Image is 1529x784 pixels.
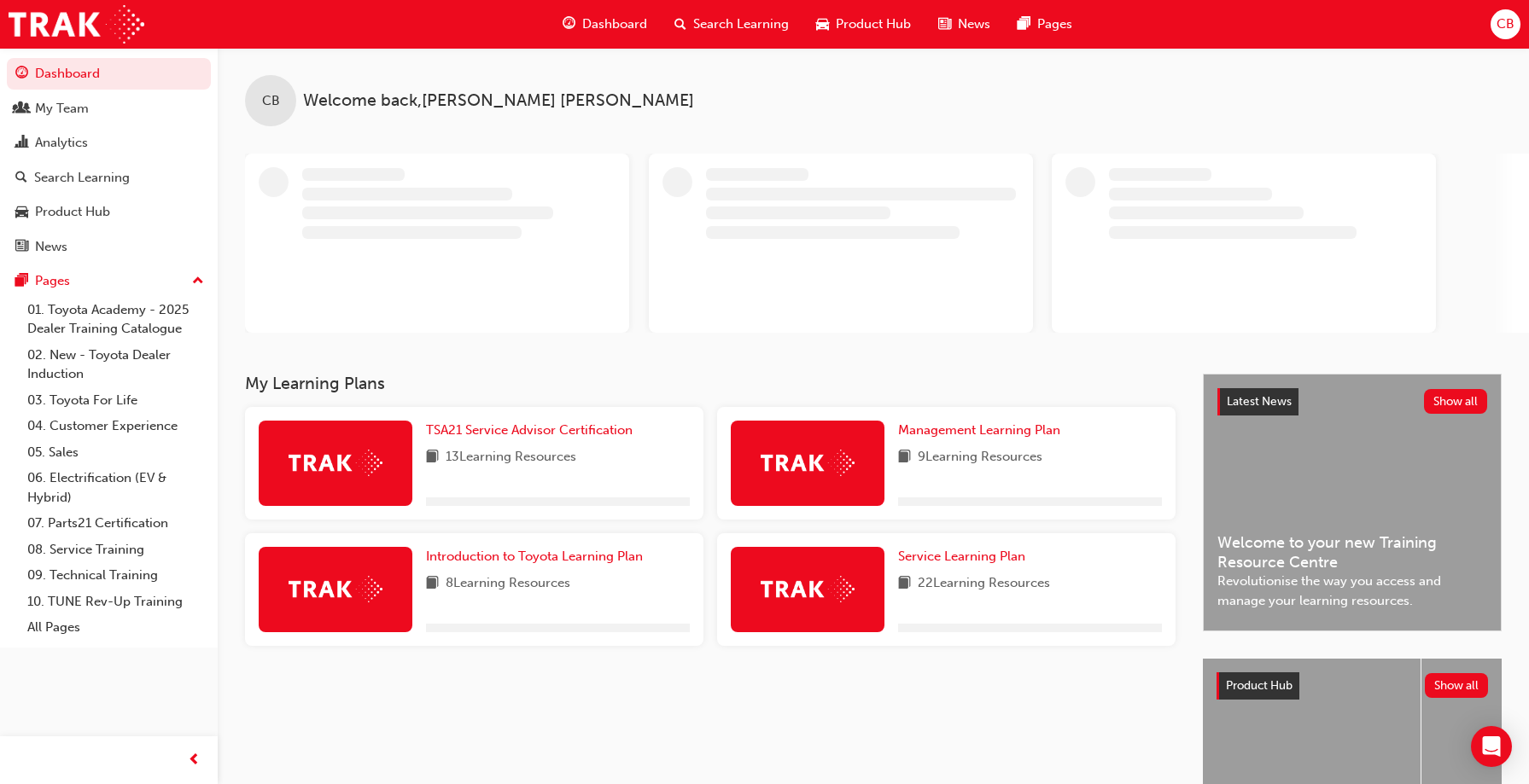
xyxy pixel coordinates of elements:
a: car-iconProduct Hub [802,7,925,42]
span: Pages [1037,15,1072,34]
img: Trak [761,576,855,602]
a: 10. TUNE Rev-Up Training [20,589,211,615]
a: 05. Sales [20,439,211,466]
span: 22 Learning Resources [918,573,1050,595]
span: News [958,15,990,34]
button: Show all [1424,389,1488,414]
button: CB [1491,9,1520,39]
img: Trak [289,576,382,602]
a: 04. Customer Experience [20,413,211,439]
span: car-icon [816,14,829,35]
a: search-iconSearch Learning [661,7,802,42]
button: Show all [1425,673,1489,698]
img: Trak [9,5,144,44]
span: book-icon [426,573,439,595]
span: book-icon [898,573,911,595]
span: 13 Learning Resources [446,447,576,468]
span: search-icon [15,171,27,186]
a: News [7,231,211,263]
a: My Team [7,93,211,125]
span: up-icon [192,270,204,293]
a: All Pages [20,614,211,641]
a: 07. Parts21 Certification [20,510,211,537]
div: Pages [35,271,70,291]
span: car-icon [15,205,28,220]
span: Introduction to Toyota Learning Plan [426,549,643,564]
span: Revolutionise the way you access and manage your learning resources. [1217,572,1487,610]
span: TSA21 Service Advisor Certification [426,422,633,438]
span: book-icon [426,447,439,468]
div: News [35,237,67,257]
button: Pages [7,265,211,297]
a: 09. Technical Training [20,562,211,589]
a: Latest NewsShow all [1217,388,1487,415]
span: news-icon [15,240,28,255]
a: Dashboard [7,58,211,90]
a: pages-iconPages [1004,7,1086,42]
span: 9 Learning Resources [918,447,1042,468]
span: guage-icon [15,67,28,82]
span: Search Learning [693,15,789,34]
button: DashboardMy TeamAnalyticsSearch LearningProduct HubNews [7,55,211,265]
a: news-iconNews [925,7,1004,42]
a: Service Learning Plan [898,547,1032,566]
a: Latest NewsShow allWelcome to your new Training Resource CentreRevolutionise the way you access a... [1203,374,1502,631]
a: TSA21 Service Advisor Certification [426,421,639,440]
span: CB [1497,15,1514,34]
span: Product Hub [836,15,911,34]
span: prev-icon [188,750,201,771]
a: 01. Toyota Academy - 2025 Dealer Training Catalogue [20,297,211,342]
span: news-icon [938,14,951,35]
span: pages-icon [15,274,28,289]
a: Product Hub [7,196,211,228]
div: Analytics [35,133,88,153]
span: chart-icon [15,136,28,151]
a: Introduction to Toyota Learning Plan [426,547,650,566]
img: Trak [289,450,382,476]
span: pages-icon [1018,14,1030,35]
a: 02. New - Toyota Dealer Induction [20,342,211,387]
span: Latest News [1227,394,1292,409]
span: CB [262,91,280,111]
span: Product Hub [1226,678,1293,693]
div: Product Hub [35,202,110,222]
div: Search Learning [34,168,130,188]
a: 06. Electrification (EV & Hybrid) [20,465,211,510]
div: Open Intercom Messenger [1471,726,1512,767]
h3: My Learning Plans [245,374,1176,393]
span: Service Learning Plan [898,549,1025,564]
span: Dashboard [582,15,647,34]
a: guage-iconDashboard [549,7,661,42]
span: people-icon [15,102,28,117]
span: search-icon [674,14,686,35]
a: 03. Toyota For Life [20,387,211,414]
a: Management Learning Plan [898,421,1067,440]
img: Trak [761,450,855,476]
span: Welcome back , [PERSON_NAME] [PERSON_NAME] [303,91,694,111]
a: Search Learning [7,162,211,194]
span: 8 Learning Resources [446,573,570,595]
a: 08. Service Training [20,537,211,563]
span: Welcome to your new Training Resource Centre [1217,533,1487,572]
span: book-icon [898,447,911,468]
span: guage-icon [563,14,575,35]
div: My Team [35,99,89,119]
a: Analytics [7,127,211,159]
span: Management Learning Plan [898,422,1060,438]
a: Product HubShow all [1217,672,1488,700]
